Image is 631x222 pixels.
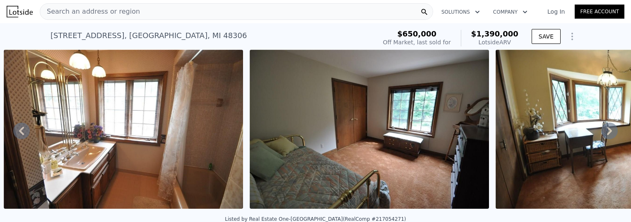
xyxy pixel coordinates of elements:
button: SAVE [532,29,561,44]
button: Company [486,5,534,19]
img: Sale: 63894763 Parcel: 58200930 [4,50,243,209]
span: $650,000 [397,29,437,38]
div: Off Market, last sold for [383,38,451,46]
img: Lotside [7,6,33,17]
div: Listed by Real Estate One-[GEOGRAPHIC_DATA] (RealComp #217054271) [225,216,406,222]
div: Lotside ARV [471,38,518,46]
button: Show Options [564,28,580,45]
span: Search an address or region [40,7,140,17]
a: Log In [537,7,575,16]
div: [STREET_ADDRESS] , [GEOGRAPHIC_DATA] , MI 48306 [51,30,247,41]
a: Free Account [575,5,624,19]
img: Sale: 63894763 Parcel: 58200930 [250,50,489,209]
button: Solutions [435,5,486,19]
span: $1,390,000 [471,29,518,38]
